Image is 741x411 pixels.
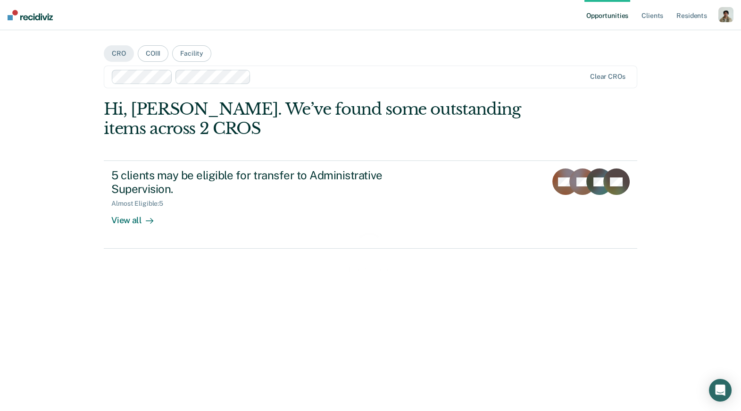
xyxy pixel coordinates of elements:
button: Facility [172,45,211,62]
div: Clear CROs [590,73,625,81]
div: Open Intercom Messenger [709,379,732,402]
button: CRO [104,45,134,62]
div: Loading data... [348,266,393,274]
img: Recidiviz [8,10,53,20]
button: COIII [138,45,168,62]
